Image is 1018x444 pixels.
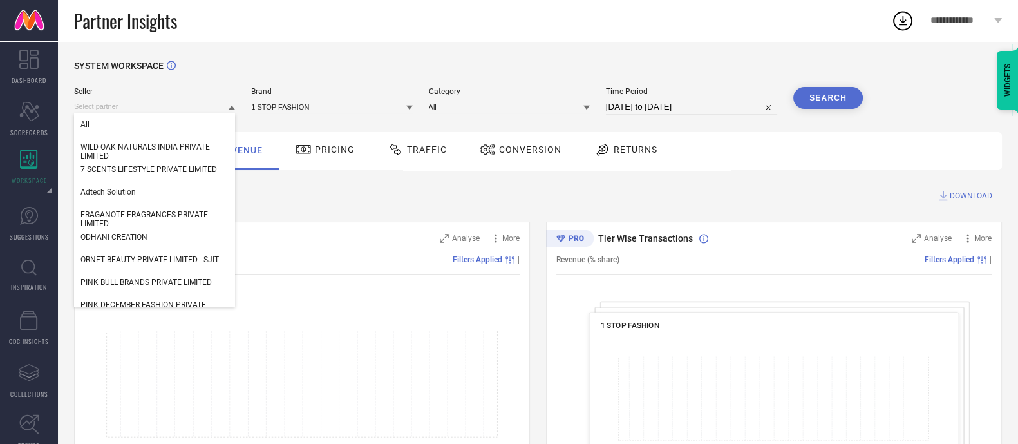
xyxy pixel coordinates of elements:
[912,234,921,243] svg: Zoom
[614,144,657,155] span: Returns
[990,255,992,264] span: |
[10,128,48,137] span: SCORECARDS
[974,234,992,243] span: More
[80,120,90,129] span: All
[429,87,590,96] span: Category
[80,300,229,318] span: PINK DECEMBER FASHION PRIVATE LIMITED
[74,87,235,96] span: Seller
[407,144,447,155] span: Traffic
[219,145,263,155] span: Revenue
[80,255,219,264] span: ORNET BEAUTY PRIVATE LIMITED - SJIT
[74,249,235,271] div: ORNET BEAUTY PRIVATE LIMITED - SJIT
[891,9,914,32] div: Open download list
[74,204,235,235] div: FRAGANOTE FRAGRANCES PRIVATE LIMITED
[502,234,520,243] span: More
[601,321,660,330] span: 1 STOP FASHION
[950,189,992,202] span: DOWNLOAD
[453,255,502,264] span: Filters Applied
[9,336,49,346] span: CDC INSIGHTS
[80,188,136,197] span: Adtech Solution
[546,230,594,249] div: Premium
[12,175,47,185] span: WORKSPACE
[251,87,412,96] span: Brand
[74,181,235,203] div: Adtech Solution
[606,99,777,115] input: Select time period
[598,233,693,244] span: Tier Wise Transactions
[452,234,480,243] span: Analyse
[80,142,229,160] span: WILD OAK NATURALS INDIA PRIVATE LIMITED
[80,233,147,242] span: ODHANI CREATION
[10,389,48,399] span: COLLECTIONS
[12,75,46,85] span: DASHBOARD
[74,113,235,135] div: All
[518,255,520,264] span: |
[74,8,177,34] span: Partner Insights
[80,210,229,228] span: FRAGANOTE FRAGRANCES PRIVATE LIMITED
[315,144,355,155] span: Pricing
[11,282,47,292] span: INSPIRATION
[499,144,561,155] span: Conversion
[10,232,49,242] span: SUGGESTIONS
[74,159,235,180] div: 7 SCENTS LIFESTYLE PRIVATE LIMITED
[74,226,235,248] div: ODHANI CREATION
[440,234,449,243] svg: Zoom
[74,271,235,293] div: PINK BULL BRANDS PRIVATE LIMITED
[74,294,235,325] div: PINK DECEMBER FASHION PRIVATE LIMITED
[80,278,212,287] span: PINK BULL BRANDS PRIVATE LIMITED
[74,61,164,71] span: SYSTEM WORKSPACE
[606,87,777,96] span: Time Period
[74,136,235,167] div: WILD OAK NATURALS INDIA PRIVATE LIMITED
[793,87,863,109] button: Search
[924,234,952,243] span: Analyse
[556,255,619,264] span: Revenue (% share)
[74,100,235,113] input: Select partner
[925,255,974,264] span: Filters Applied
[80,165,217,174] span: 7 SCENTS LIFESTYLE PRIVATE LIMITED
